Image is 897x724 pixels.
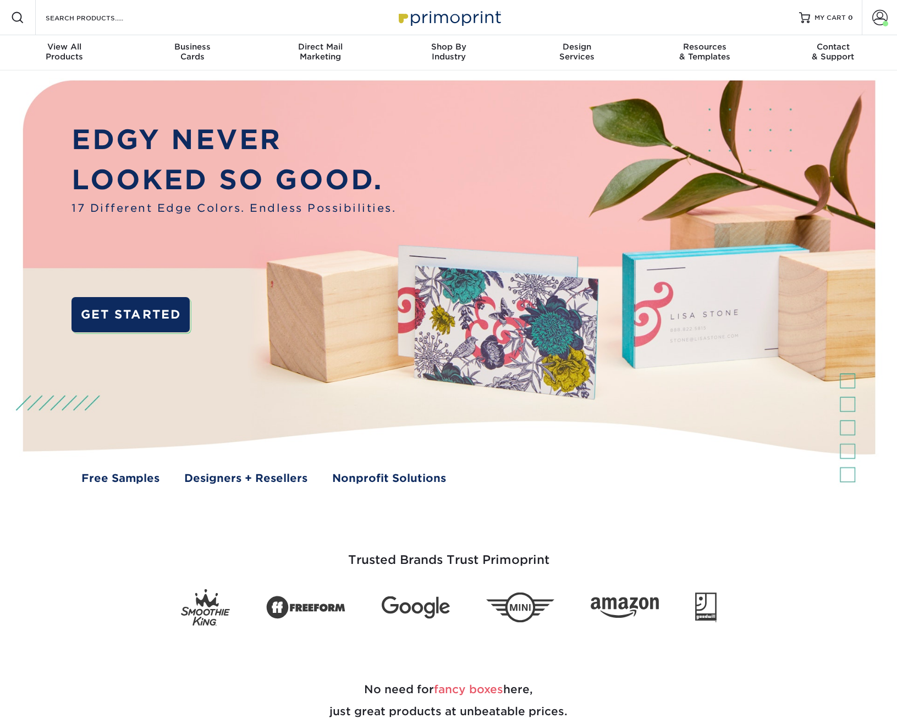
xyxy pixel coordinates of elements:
[641,35,769,70] a: Resources& Templates
[266,590,345,625] img: Freeform
[384,35,513,70] a: Shop ByIndustry
[591,597,659,618] img: Amazon
[695,593,717,622] img: Goodwill
[45,11,152,24] input: SEARCH PRODUCTS.....
[256,42,384,52] span: Direct Mail
[848,14,853,21] span: 0
[81,470,159,486] a: Free Samples
[181,589,230,626] img: Smoothie King
[641,42,769,62] div: & Templates
[256,42,384,62] div: Marketing
[71,297,190,332] a: GET STARTED
[332,470,446,486] a: Nonprofit Solutions
[486,593,554,623] img: Mini
[769,35,897,70] a: Contact& Support
[384,42,513,62] div: Industry
[769,42,897,62] div: & Support
[434,683,503,696] span: fancy boxes
[128,42,256,52] span: Business
[71,119,396,160] p: EDGY NEVER
[71,160,396,200] p: LOOKED SO GOOD.
[128,35,256,70] a: BusinessCards
[127,526,771,580] h3: Trusted Brands Trust Primoprint
[71,200,396,216] span: 17 Different Edge Colors. Endless Possibilities.
[641,42,769,52] span: Resources
[513,35,641,70] a: DesignServices
[384,42,513,52] span: Shop By
[513,42,641,62] div: Services
[184,470,307,486] a: Designers + Resellers
[769,42,897,52] span: Contact
[128,42,256,62] div: Cards
[815,13,846,23] span: MY CART
[256,35,384,70] a: Direct MailMarketing
[394,6,504,29] img: Primoprint
[382,596,450,619] img: Google
[513,42,641,52] span: Design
